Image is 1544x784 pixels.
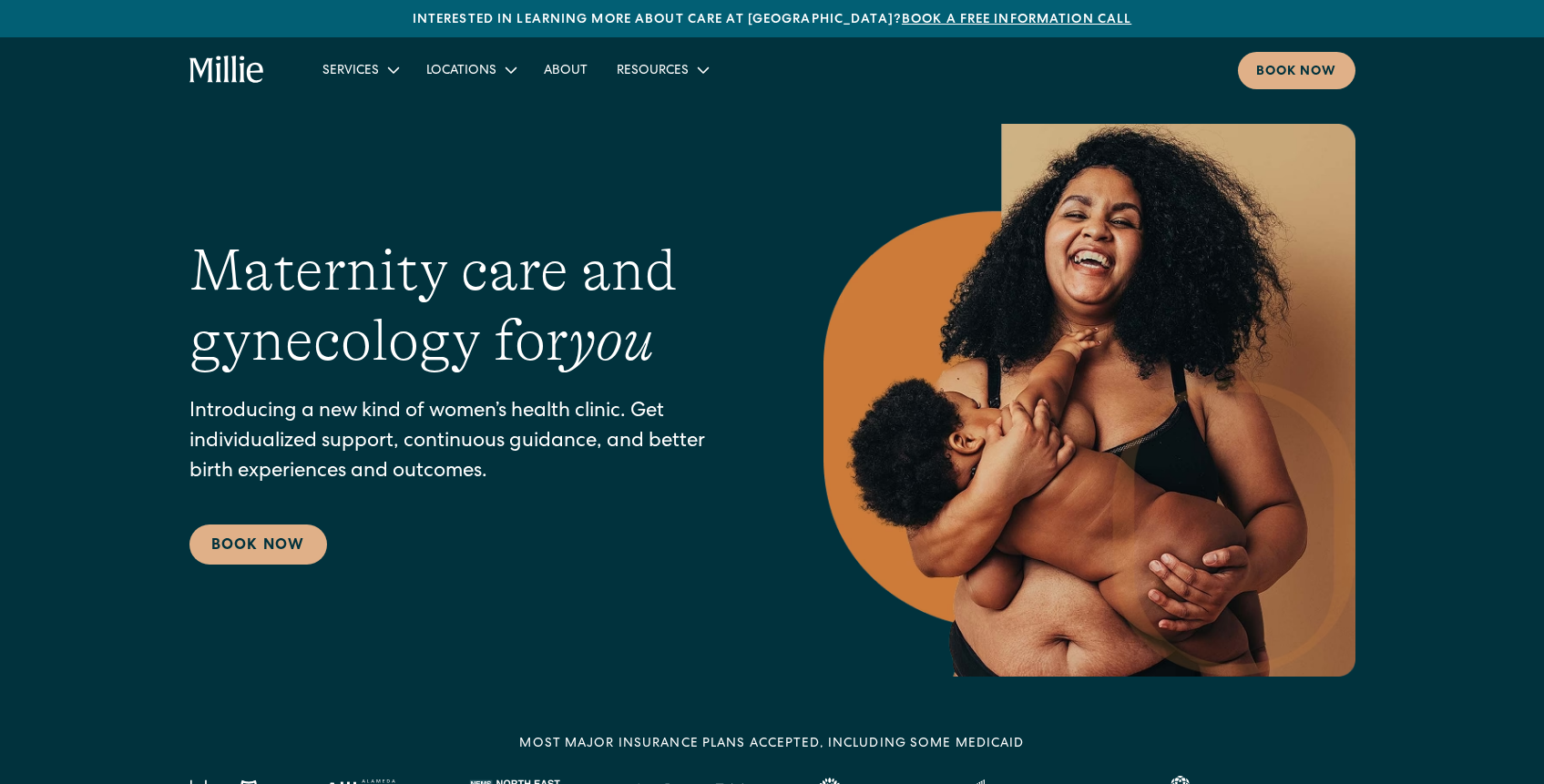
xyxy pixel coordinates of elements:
img: Smiling mother with her baby in arms, celebrating body positivity and the nurturing bond of postp... [823,124,1355,677]
p: Introducing a new kind of women’s health clinic. Get individualized support, continuous guidance,... [189,398,751,488]
div: Services [322,62,379,81]
h1: Maternity care and gynecology for [189,236,751,376]
a: Book Now [189,524,327,565]
em: you [568,308,654,373]
a: About [529,55,602,85]
a: Book a free information call [902,14,1131,26]
a: Book now [1238,52,1355,89]
div: Locations [412,55,529,85]
div: Book now [1256,63,1337,82]
div: MOST MAJOR INSURANCE PLANS ACCEPTED, INCLUDING some MEDICAID [519,735,1024,754]
div: Locations [426,62,496,81]
a: home [189,56,265,85]
div: Services [308,55,412,85]
div: Resources [617,62,689,81]
div: Resources [602,55,721,85]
